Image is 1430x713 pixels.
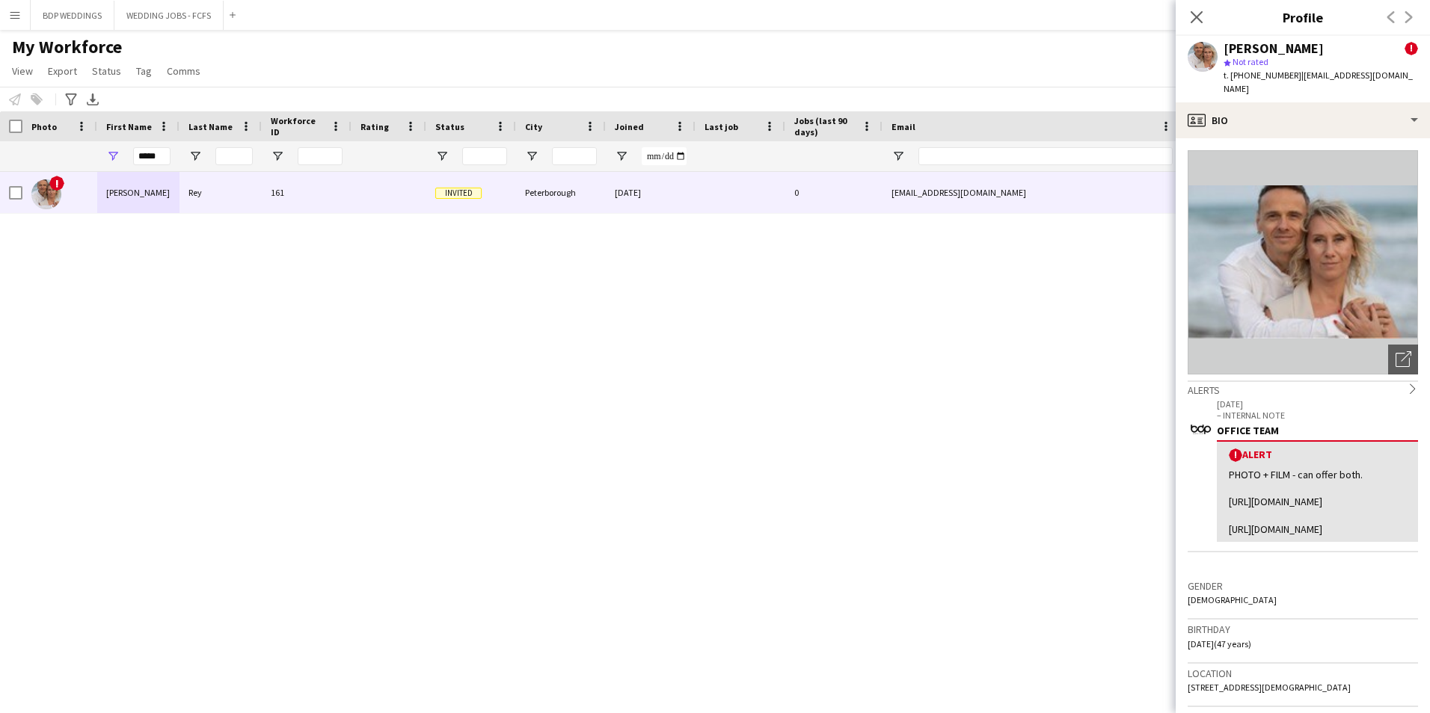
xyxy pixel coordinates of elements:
input: First Name Filter Input [133,147,171,165]
button: Open Filter Menu [271,149,284,163]
span: [STREET_ADDRESS][DEMOGRAPHIC_DATA] [1188,682,1351,693]
span: City [525,121,542,132]
div: OFFICE TEAM [1217,424,1418,437]
a: Export [42,61,83,81]
div: PHOTO + FILM - can offer both. [URL][DOMAIN_NAME] [URL][DOMAIN_NAME] [1229,468,1406,536]
span: Joined [615,121,644,132]
a: Tag [130,61,158,81]
button: BDP WEDDINGS [31,1,114,30]
span: View [12,64,33,78]
input: Joined Filter Input [642,147,687,165]
div: Alerts [1188,380,1418,397]
span: Status [435,121,464,132]
a: Comms [161,61,206,81]
span: Not rated [1233,56,1268,67]
a: View [6,61,39,81]
p: – INTERNAL NOTE [1217,410,1418,421]
span: t. [PHONE_NUMBER] [1224,70,1301,81]
span: ! [49,176,64,191]
div: Peterborough [516,172,606,213]
div: Rey [179,172,262,213]
div: 0 [785,172,883,213]
button: Open Filter Menu [525,149,538,163]
div: [PERSON_NAME] [1224,42,1324,55]
div: [EMAIL_ADDRESS][DOMAIN_NAME] [883,172,1182,213]
span: ! [1405,42,1418,55]
input: City Filter Input [552,147,597,165]
app-action-btn: Advanced filters [62,90,80,108]
span: Jobs (last 90 days) [794,115,856,138]
button: Open Filter Menu [435,149,449,163]
span: Last Name [188,121,233,132]
div: Open photos pop-in [1388,345,1418,374]
h3: Profile [1176,7,1430,27]
span: [DATE] (47 years) [1188,638,1251,649]
span: Last job [705,121,738,132]
p: [DATE] [1217,398,1418,410]
span: Export [48,64,77,78]
button: Open Filter Menu [615,149,628,163]
div: Bio [1176,102,1430,138]
input: Workforce ID Filter Input [298,147,343,165]
span: ! [1229,448,1242,462]
button: Open Filter Menu [188,149,202,163]
a: Status [86,61,127,81]
div: 161 [262,172,352,213]
span: Tag [136,64,152,78]
div: [PERSON_NAME] [97,172,179,213]
input: Last Name Filter Input [215,147,253,165]
h3: Birthday [1188,623,1418,636]
span: Email [892,121,915,132]
input: Status Filter Input [462,147,507,165]
span: Photo [31,121,57,132]
h3: Location [1188,667,1418,680]
app-action-btn: Export XLSX [84,90,102,108]
span: My Workforce [12,36,122,58]
img: Crew avatar or photo [1188,150,1418,374]
span: Comms [167,64,200,78]
span: | [EMAIL_ADDRESS][DOMAIN_NAME] [1224,70,1413,94]
button: Open Filter Menu [106,149,120,163]
span: Status [92,64,121,78]
span: [DEMOGRAPHIC_DATA] [1188,594,1277,605]
button: WEDDING JOBS - FCFS [114,1,224,30]
span: Rating [360,121,389,132]
img: Margo Rey [31,179,61,209]
div: [DATE] [606,172,696,213]
span: Workforce ID [271,115,325,138]
span: Invited [435,188,482,199]
div: Alert [1229,448,1406,462]
span: First Name [106,121,152,132]
h3: Gender [1188,579,1418,593]
button: Open Filter Menu [892,149,905,163]
input: Email Filter Input [918,147,1173,165]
